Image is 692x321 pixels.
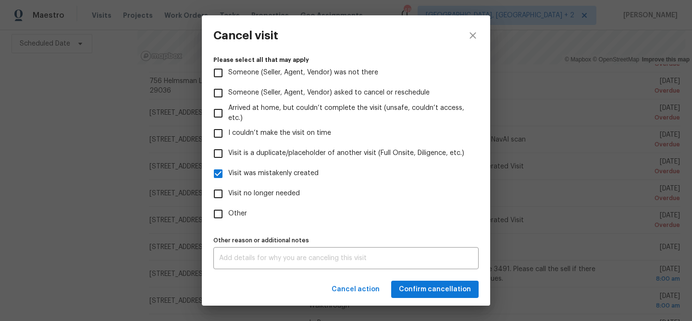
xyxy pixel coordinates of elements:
[328,281,383,298] button: Cancel action
[456,15,490,56] button: close
[228,88,430,98] span: Someone (Seller, Agent, Vendor) asked to cancel or reschedule
[228,128,331,138] span: I couldn’t make the visit on time
[228,209,247,219] span: Other
[228,103,471,123] span: Arrived at home, but couldn’t complete the visit (unsafe, couldn’t access, etc.)
[399,284,471,296] span: Confirm cancellation
[332,284,380,296] span: Cancel action
[213,29,278,42] h3: Cancel visit
[228,189,300,199] span: Visit no longer needed
[391,281,479,298] button: Confirm cancellation
[228,168,319,178] span: Visit was mistakenly created
[213,238,479,243] label: Other reason or additional notes
[228,68,378,78] span: Someone (Seller, Agent, Vendor) was not there
[228,148,464,158] span: Visit is a duplicate/placeholder of another visit (Full Onsite, Diligence, etc.)
[213,57,479,63] label: Please select all that may apply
